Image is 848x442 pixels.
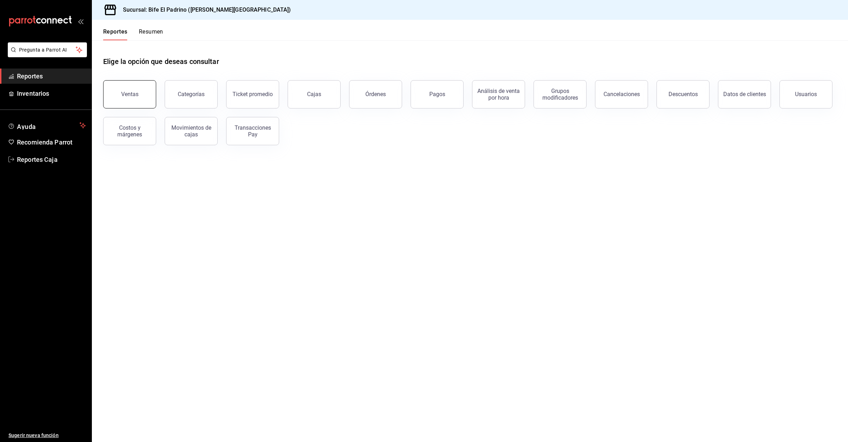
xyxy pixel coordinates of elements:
div: Órdenes [365,91,386,98]
button: Órdenes [349,80,402,108]
span: Reportes [17,71,86,81]
span: Ayuda [17,121,77,130]
button: Usuarios [779,80,832,108]
button: Reportes [103,28,128,40]
div: Pagos [429,91,445,98]
button: Descuentos [656,80,709,108]
button: Costos y márgenes [103,117,156,145]
button: Categorías [165,80,218,108]
button: Transacciones Pay [226,117,279,145]
div: Cancelaciones [603,91,640,98]
span: Sugerir nueva función [8,432,86,439]
div: Ticket promedio [232,91,273,98]
div: Costos y márgenes [108,124,152,138]
span: Inventarios [17,89,86,98]
div: Categorías [178,91,205,98]
button: Resumen [139,28,163,40]
button: Grupos modificadores [534,80,587,108]
button: Ventas [103,80,156,108]
div: Datos de clientes [723,91,766,98]
div: Movimientos de cajas [169,124,213,138]
div: Cajas [307,90,322,99]
div: Descuentos [669,91,698,98]
a: Cajas [288,80,341,108]
div: Transacciones Pay [231,124,275,138]
button: Cancelaciones [595,80,648,108]
button: Ticket promedio [226,80,279,108]
div: Análisis de venta por hora [477,88,520,101]
button: Datos de clientes [718,80,771,108]
button: open_drawer_menu [78,18,83,24]
div: navigation tabs [103,28,163,40]
div: Usuarios [795,91,817,98]
span: Reportes Caja [17,155,86,164]
span: Recomienda Parrot [17,137,86,147]
div: Grupos modificadores [538,88,582,101]
button: Análisis de venta por hora [472,80,525,108]
a: Pregunta a Parrot AI [5,51,87,59]
button: Movimientos de cajas [165,117,218,145]
div: Ventas [121,91,139,98]
h1: Elige la opción que deseas consultar [103,56,219,67]
span: Pregunta a Parrot AI [19,46,76,54]
h3: Sucursal: Bife El Padrino ([PERSON_NAME][GEOGRAPHIC_DATA]) [117,6,291,14]
button: Pregunta a Parrot AI [8,42,87,57]
button: Pagos [411,80,464,108]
